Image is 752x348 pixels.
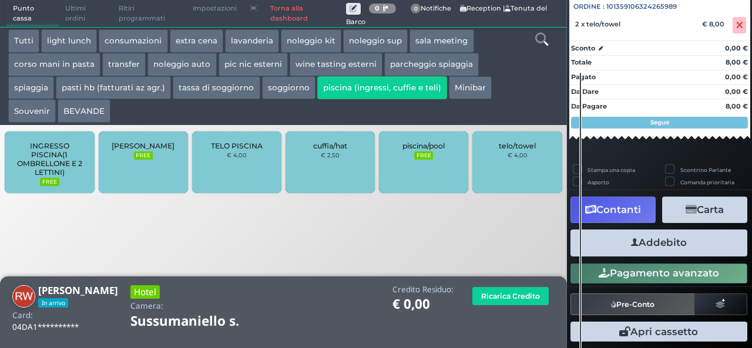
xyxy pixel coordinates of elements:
label: Comanda prioritaria [680,178,734,186]
button: Carta [662,197,747,223]
span: piscina/pool [402,141,445,150]
a: Torna alla dashboard [264,1,345,27]
strong: Segue [650,119,669,126]
button: BEVANDE [58,99,110,123]
button: Contanti [570,197,656,223]
button: noleggio auto [147,53,216,76]
h4: Credito Residuo: [392,285,454,294]
button: sala meeting [409,29,474,53]
button: Addebito [570,229,747,256]
span: Impostazioni [186,1,243,17]
button: consumazioni [99,29,167,53]
strong: 0,00 € [725,87,748,96]
button: extra cena [170,29,223,53]
span: Ultimi ordini [59,1,112,27]
span: telo/towel [499,141,536,150]
span: TELO PISCINA [211,141,263,150]
strong: Da Dare [571,87,599,96]
span: 0 [411,4,421,14]
h4: Card: [12,311,33,320]
button: light lunch [41,29,97,53]
div: € 8,00 [700,20,730,28]
span: Ordine : [573,2,605,12]
button: pasti hb (fatturati az agr.) [56,76,171,100]
span: INGRESSO PISCINA(1 OMBRELLONE E 2 LETTINI) [15,141,85,177]
button: parcheggio spiaggia [384,53,479,76]
label: Scontrino Parlante [680,166,731,174]
button: lavanderia [225,29,279,53]
strong: 8,00 € [726,58,748,66]
button: Pagamento avanzato [570,263,747,283]
b: [PERSON_NAME] [38,283,118,297]
button: tassa di soggiorno [173,76,260,100]
button: pic nic esterni [219,53,288,76]
img: ralf willi clemens [12,285,35,308]
span: In arrivo [38,298,68,308]
small: € 4,00 [227,151,247,158]
small: FREE [134,151,153,160]
button: Tutti [8,29,39,53]
button: Minibar [449,76,492,100]
span: Punto cassa [6,1,59,27]
button: corso mani in pasta [8,53,100,76]
button: noleggio sup [343,29,408,53]
strong: Sconto [571,43,595,53]
button: Pre-Conto [570,293,695,315]
b: 0 [375,4,380,12]
span: 2 x telo/towel [575,20,620,28]
span: cuffia/hat [313,141,347,150]
button: transfer [102,53,146,76]
strong: 0,00 € [725,73,748,81]
button: wine tasting esterni [290,53,382,76]
button: spiaggia [8,76,54,100]
small: FREE [414,151,433,160]
button: Apri cassetto [570,322,747,342]
strong: Pagato [571,73,596,81]
span: [PERSON_NAME] [112,141,174,150]
span: 101359106324265989 [606,2,677,12]
strong: 0,00 € [725,44,748,52]
strong: Totale [571,58,592,66]
h1: Sussumaniello s. [130,314,272,329]
h1: € 0,00 [392,297,454,312]
label: Stampa una copia [587,166,635,174]
label: Asporto [587,178,609,186]
strong: 8,00 € [726,102,748,110]
small: € 4,00 [508,151,528,158]
button: Ricarica Credito [472,287,549,305]
button: Souvenir [8,99,56,123]
small: € 2,50 [321,151,340,158]
button: soggiorno [262,76,315,100]
strong: Da Pagare [571,102,607,110]
button: noleggio kit [281,29,341,53]
button: piscina (ingressi, cuffie e teli) [317,76,447,100]
h3: Hotel [130,285,160,299]
span: Ritiri programmati [112,1,186,27]
small: FREE [40,178,59,186]
h4: Camera: [130,302,163,310]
